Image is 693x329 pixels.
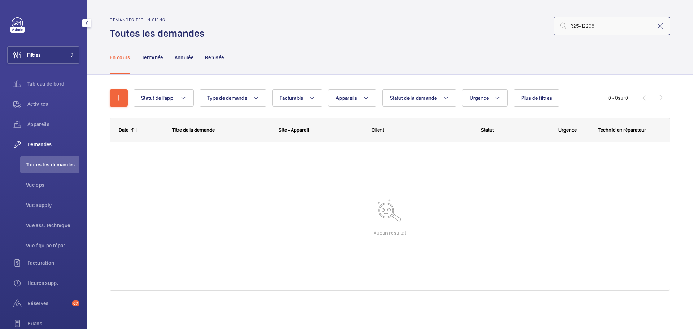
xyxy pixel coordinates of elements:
span: Bilans [27,320,79,327]
span: Tableau de bord [27,80,79,87]
span: Statut [481,127,494,133]
span: Statut de la demande [390,95,437,101]
p: En cours [110,54,130,61]
span: sur [618,95,625,101]
span: Facturation [27,259,79,267]
span: Toutes les demandes [26,161,79,168]
span: Vue ops [26,181,79,189]
span: Client [372,127,384,133]
span: Filtres [27,51,41,59]
h2: Demandes techniciens [110,17,209,22]
span: Facturable [280,95,304,101]
span: Technicien réparateur [598,127,646,133]
div: Date [119,127,128,133]
p: Annulée [175,54,193,61]
p: Terminée [142,54,163,61]
span: Plus de filtres [521,95,552,101]
button: Appareils [328,89,376,107]
span: Activités [27,100,79,108]
button: Filtres [7,46,79,64]
span: Statut de l'app. [141,95,175,101]
button: Statut de la demande [382,89,456,107]
h1: Toutes les demandes [110,27,209,40]
button: Statut de l'app. [134,89,194,107]
span: Vue supply [26,202,79,209]
span: Urgence [558,127,577,133]
span: Titre de la demande [172,127,215,133]
span: 0 - 0 0 [608,95,628,100]
span: Demandes [27,141,79,148]
span: Heures supp. [27,280,79,287]
span: Urgence [470,95,489,101]
input: Chercher par numéro demande ou de devis [554,17,670,35]
span: Type de demande [207,95,247,101]
span: Vue ass. technique [26,222,79,229]
button: Facturable [272,89,323,107]
button: Urgence [462,89,508,107]
span: Vue équipe répar. [26,242,79,249]
span: Appareils [336,95,357,101]
button: Type de demande [200,89,266,107]
span: Réserves [27,300,69,307]
span: 67 [72,300,79,306]
span: Appareils [27,121,79,128]
span: Site - Appareil [279,127,309,133]
button: Plus de filtres [514,89,559,107]
p: Refusée [205,54,224,61]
